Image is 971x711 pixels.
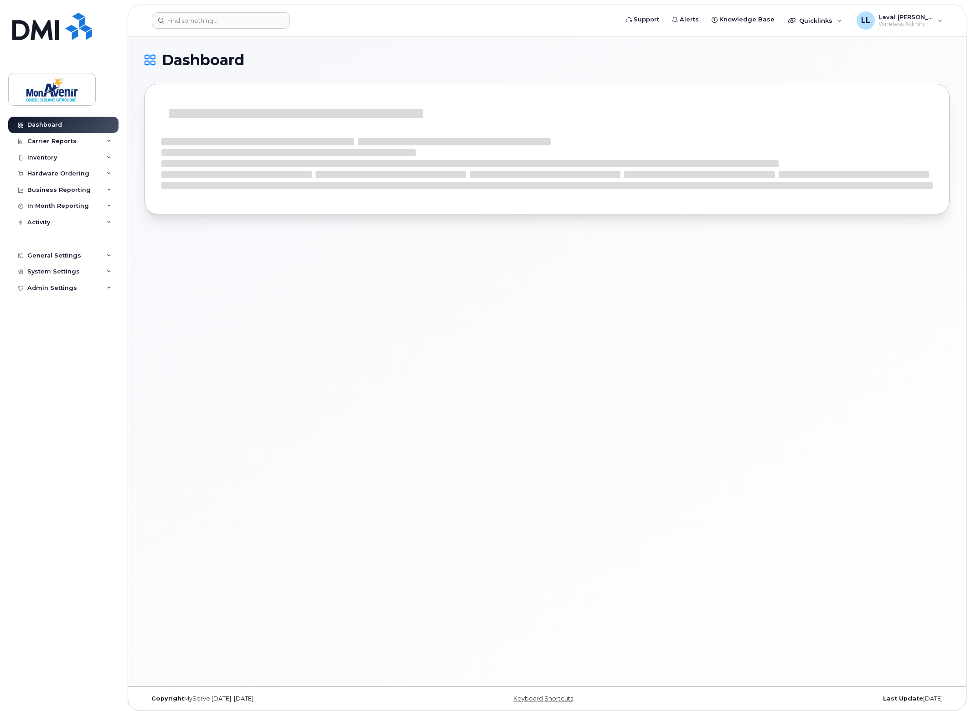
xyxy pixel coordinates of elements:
span: Dashboard [162,53,244,67]
div: MyServe [DATE]–[DATE] [145,695,413,702]
a: Keyboard Shortcuts [513,695,573,702]
div: [DATE] [681,695,950,702]
strong: Last Update [883,695,923,702]
strong: Copyright [151,695,184,702]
